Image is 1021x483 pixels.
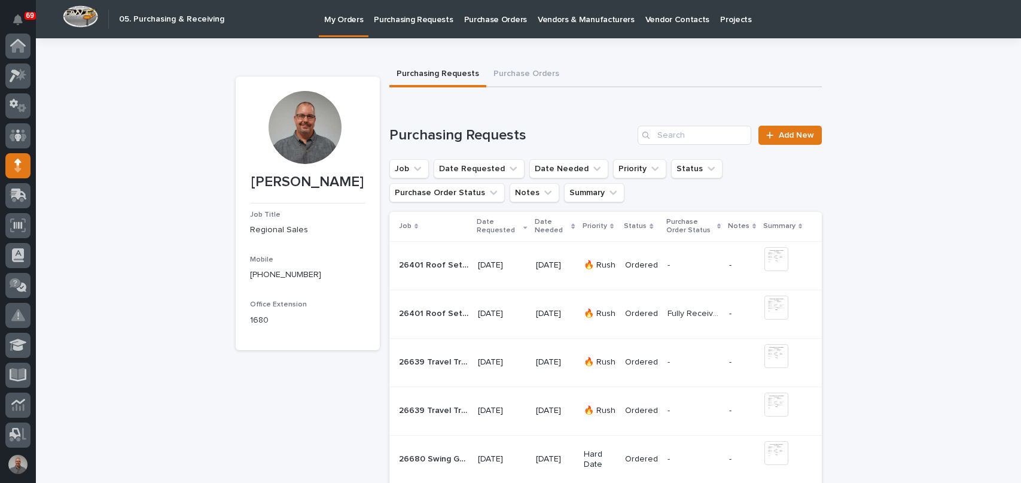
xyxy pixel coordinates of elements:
[536,260,574,271] p: [DATE]
[5,452,31,477] button: users-avatar
[666,215,714,238] p: Purchase Order Status
[625,357,658,367] p: Ordered
[389,338,822,387] tr: 26639 Travel Trailer Front Rotation26639 Travel Trailer Front Rotation [DATE][DATE]🔥 RushOrdered-- -
[584,449,616,470] p: Hard Date
[536,406,574,416] p: [DATE]
[389,387,822,435] tr: 26639 Travel Trailer Front Rotation26639 Travel Trailer Front Rotation [DATE][DATE]🔥 RushOrdered-- -
[389,183,505,202] button: Purchase Order Status
[584,309,616,319] p: 🔥 Rush
[729,454,755,464] p: -
[624,220,647,233] p: Status
[26,11,34,20] p: 69
[389,241,822,290] tr: 26401 Roof Set Automated Gate26401 Roof Set Automated Gate [DATE][DATE]🔥 RushOrdered-- -
[763,220,796,233] p: Summary
[729,260,755,271] p: -
[668,452,672,464] p: -
[668,403,672,416] p: -
[758,126,821,145] a: Add New
[478,260,526,271] p: [DATE]
[668,355,672,367] p: -
[625,454,658,464] p: Ordered
[5,7,31,32] button: Notifications
[389,127,633,144] h1: Purchasing Requests
[625,260,658,271] p: Ordered
[478,454,526,464] p: [DATE]
[486,62,566,87] button: Purchase Orders
[729,357,755,367] p: -
[535,215,569,238] p: Date Needed
[729,309,755,319] p: -
[399,452,471,464] p: 26680 Swing Gate
[15,14,31,34] div: Notifications69
[613,159,666,178] button: Priority
[399,403,471,416] p: 26639 Travel Trailer Front Rotation
[399,306,471,319] p: 26401 Roof Set Automated Gate
[671,159,723,178] button: Status
[250,271,321,279] a: [PHONE_NUMBER]
[399,220,412,233] p: Job
[250,224,365,236] p: Regional Sales
[584,260,616,271] p: 🔥 Rush
[477,215,521,238] p: Date Requested
[584,406,616,416] p: 🔥 Rush
[625,309,658,319] p: Ordered
[250,256,273,263] span: Mobile
[536,454,574,464] p: [DATE]
[536,357,574,367] p: [DATE]
[728,220,749,233] p: Notes
[250,301,307,308] span: Office Extension
[478,357,526,367] p: [DATE]
[510,183,559,202] button: Notes
[434,159,525,178] button: Date Requested
[389,62,486,87] button: Purchasing Requests
[564,183,624,202] button: Summary
[250,174,365,191] p: [PERSON_NAME]
[478,309,526,319] p: [DATE]
[250,314,365,327] p: 1680
[529,159,608,178] button: Date Needed
[119,14,224,25] h2: 05. Purchasing & Receiving
[668,258,672,271] p: -
[399,355,471,367] p: 26639 Travel Trailer Front Rotation
[399,258,471,271] p: 26401 Roof Set Automated Gate
[584,357,616,367] p: 🔥 Rush
[63,5,98,28] img: Workspace Logo
[779,131,814,139] span: Add New
[389,159,429,178] button: Job
[389,290,822,338] tr: 26401 Roof Set Automated Gate26401 Roof Set Automated Gate [DATE][DATE]🔥 RushOrderedFully Receive...
[625,406,658,416] p: Ordered
[583,220,607,233] p: Priority
[668,306,722,319] p: Fully Received
[638,126,751,145] input: Search
[729,406,755,416] p: -
[250,211,281,218] span: Job Title
[536,309,574,319] p: [DATE]
[478,406,526,416] p: [DATE]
